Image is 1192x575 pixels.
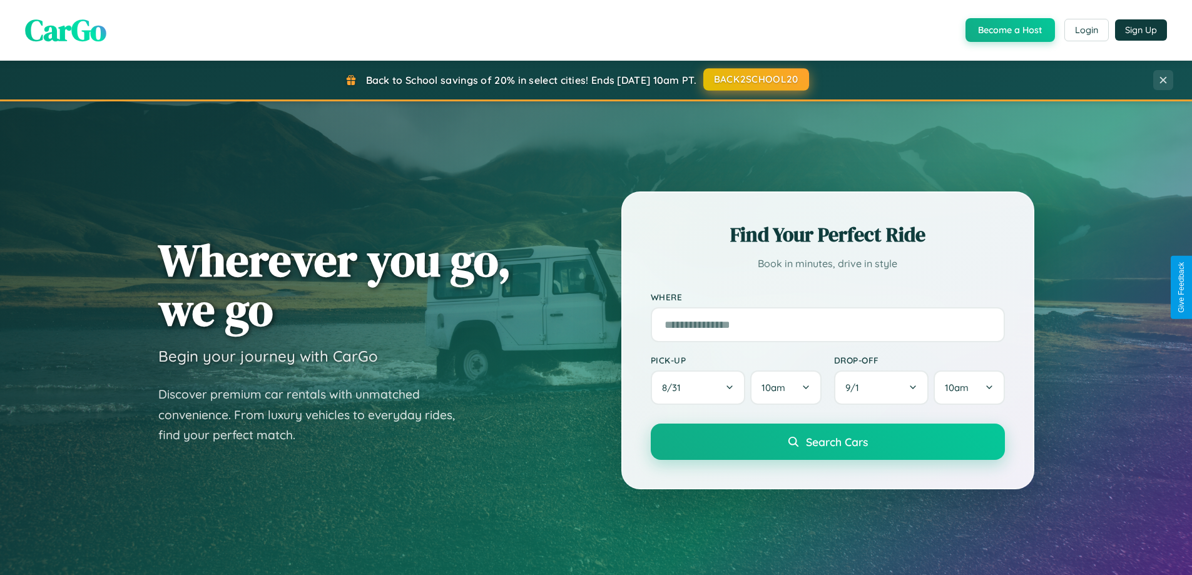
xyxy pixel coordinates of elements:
span: 8 / 31 [662,382,687,394]
button: Search Cars [651,424,1005,460]
span: Search Cars [806,435,868,449]
h3: Begin your journey with CarGo [158,347,378,365]
button: Become a Host [965,18,1055,42]
h1: Wherever you go, we go [158,235,511,334]
button: BACK2SCHOOL20 [703,68,809,91]
button: 10am [934,370,1004,405]
span: Back to School savings of 20% in select cities! Ends [DATE] 10am PT. [366,74,696,86]
label: Where [651,292,1005,302]
p: Discover premium car rentals with unmatched convenience. From luxury vehicles to everyday rides, ... [158,384,471,445]
h2: Find Your Perfect Ride [651,221,1005,248]
div: Give Feedback [1177,262,1186,313]
button: 9/1 [834,370,929,405]
label: Drop-off [834,355,1005,365]
button: 8/31 [651,370,746,405]
label: Pick-up [651,355,822,365]
span: 10am [762,382,785,394]
button: Sign Up [1115,19,1167,41]
button: Login [1064,19,1109,41]
span: 9 / 1 [845,382,865,394]
p: Book in minutes, drive in style [651,255,1005,273]
span: CarGo [25,9,106,51]
button: 10am [750,370,821,405]
span: 10am [945,382,969,394]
